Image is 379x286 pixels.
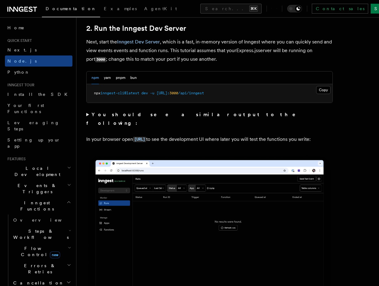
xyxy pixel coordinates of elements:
summary: You should see a similar output to the following: [86,110,333,128]
span: Features [5,157,26,161]
span: Setting up your app [7,137,60,149]
a: Examples [100,2,141,17]
span: Quick start [5,38,32,43]
a: Setting up your app [5,134,72,152]
span: npx [94,91,100,95]
button: pnpm [116,71,125,84]
span: Cancellation [11,280,64,286]
code: [URL] [133,137,146,142]
a: [URL] [133,136,146,142]
span: Steps & Workflows [11,228,69,240]
button: Steps & Workflows [11,226,72,243]
button: Local Development [5,163,72,180]
a: Install the SDK [5,89,72,100]
span: Overview [13,218,77,223]
span: dev [141,91,148,95]
span: 3000 [169,91,178,95]
button: Flow Controlnew [11,243,72,260]
button: Copy [316,86,331,94]
button: bun [130,71,137,84]
a: Home [5,22,72,33]
kbd: ⌘K [249,6,258,12]
span: Inngest Functions [5,200,67,212]
span: /api/inngest [178,91,204,95]
span: Events & Triggers [5,182,67,195]
span: [URL]: [157,91,169,95]
span: Local Development [5,165,67,178]
span: new [50,251,60,258]
button: Events & Triggers [5,180,72,197]
button: Inngest Functions [5,197,72,214]
span: Node.js [7,59,37,63]
span: Home [7,25,25,31]
span: Leveraging Steps [7,120,59,131]
button: Search...⌘K [200,4,262,14]
a: Next.js [5,44,72,55]
button: npm [92,71,99,84]
a: AgentKit [141,2,181,17]
a: Overview [11,214,72,226]
code: 3000 [95,57,106,62]
a: Your first Functions [5,100,72,117]
a: Leveraging Steps [5,117,72,134]
span: AgentKit [144,6,177,11]
span: Install the SDK [7,92,71,97]
span: Examples [104,6,137,11]
button: Toggle dark mode [287,5,302,12]
span: -u [150,91,154,95]
span: Errors & Retries [11,263,67,275]
span: inngest-cli@latest [100,91,139,95]
strong: You should see a similar output to the following: [86,112,304,126]
span: Python [7,70,30,75]
span: Documentation [46,6,96,11]
a: Contact sales [312,4,368,14]
a: Inngest Dev Server [117,39,160,45]
a: 2. Run the Inngest Dev Server [86,24,186,33]
span: Flow Control [11,245,68,258]
a: Node.js [5,55,72,67]
span: Inngest tour [5,83,35,88]
button: Errors & Retries [11,260,72,277]
p: Next, start the , which is a fast, in-memory version of Inngest where you can quickly send and vi... [86,38,333,64]
button: yarn [104,71,111,84]
a: Documentation [42,2,100,17]
span: Your first Functions [7,103,44,114]
a: Python [5,67,72,78]
span: Next.js [7,47,37,52]
p: In your browser open to see the development UI where later you will test the functions you write: [86,135,333,144]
